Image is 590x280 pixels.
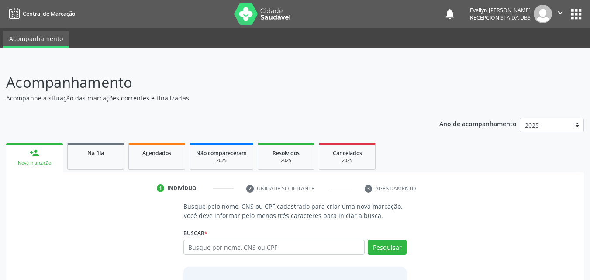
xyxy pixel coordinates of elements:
span: Cancelados [333,149,362,157]
p: Busque pelo nome, CNS ou CPF cadastrado para criar uma nova marcação. Você deve informar pelo men... [183,202,407,220]
img: img [534,5,552,23]
button:  [552,5,569,23]
a: Acompanhamento [3,31,69,48]
div: 2025 [196,157,247,164]
span: Resolvidos [273,149,300,157]
span: Agendados [142,149,171,157]
p: Ano de acompanhamento [439,118,517,129]
span: Não compareceram [196,149,247,157]
i:  [555,8,565,17]
span: Na fila [87,149,104,157]
div: 2025 [325,157,369,164]
div: 1 [157,184,165,192]
div: 2025 [264,157,308,164]
input: Busque por nome, CNS ou CPF [183,240,365,255]
div: Evellyn [PERSON_NAME] [470,7,531,14]
button: apps [569,7,584,22]
span: Recepcionista da UBS [470,14,531,21]
div: person_add [30,148,39,158]
button: notifications [444,8,456,20]
a: Central de Marcação [6,7,75,21]
button: Pesquisar [368,240,407,255]
span: Central de Marcação [23,10,75,17]
label: Buscar [183,226,207,240]
p: Acompanhe a situação das marcações correntes e finalizadas [6,93,411,103]
div: Indivíduo [167,184,197,192]
div: Nova marcação [12,160,57,166]
p: Acompanhamento [6,72,411,93]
